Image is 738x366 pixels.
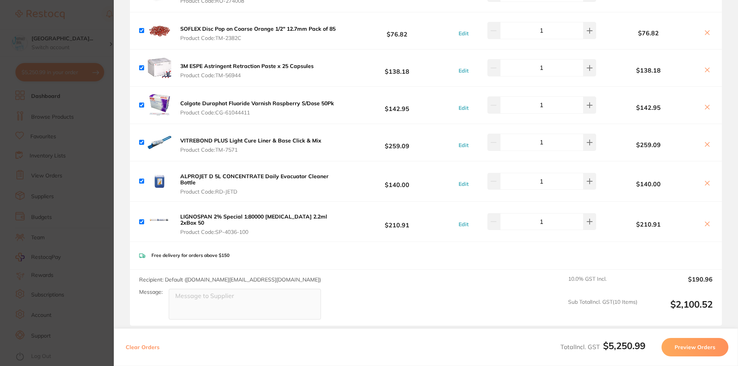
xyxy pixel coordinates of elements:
span: Sub Total Incl. GST ( 10 Items) [568,299,637,320]
b: 3M ESPE Astringent Retraction Paste x 25 Capsules [180,63,314,70]
b: $210.91 [340,215,454,229]
b: $259.09 [340,135,454,149]
img: emMycGxraw [147,169,172,194]
span: Product Code: SP-4036-100 [180,229,337,235]
b: $210.91 [598,221,699,228]
span: Product Code: CG-61044411 [180,109,334,116]
span: Product Code: TM-2382C [180,35,336,41]
span: Product Code: TM-56944 [180,72,314,78]
output: $2,100.52 [643,299,713,320]
button: 3M ESPE Astringent Retraction Paste x 25 Capsules Product Code:TM-56944 [178,63,316,79]
b: ALPROJET D 5L CONCENTRATE Daily Evacuator Cleaner Bottle [180,173,329,186]
b: VITREBOND PLUS Light Cure Liner & Base Click & Mix [180,137,321,144]
b: $76.82 [340,23,454,38]
label: Message: [139,289,163,295]
img: bGRxNm1iZw [147,130,172,155]
span: Product Code: RD-JETD [180,189,337,195]
img: eno0b3NsNg [147,56,172,80]
b: $138.18 [340,61,454,75]
button: Preview Orders [662,338,728,356]
b: $76.82 [598,30,699,36]
button: Clear Orders [123,338,162,356]
button: ALPROJET D 5L CONCENTRATE Daily Evacuator Cleaner Bottle Product Code:RD-JETD [178,173,340,195]
b: Colgate Duraphat Fluoride Varnish Raspberry S/Dose 50Pk [180,100,334,107]
button: Edit [456,104,471,111]
output: $190.96 [643,276,713,293]
p: Free delivery for orders above $150 [151,253,229,258]
span: 10.0 % GST Incl. [568,276,637,293]
b: $140.00 [340,174,454,188]
button: LIGNOSPAN 2% Special 1:80000 [MEDICAL_DATA] 2.2ml 2xBox 50 Product Code:SP-4036-100 [178,213,340,235]
img: Mzg0d2Z2dg [147,209,172,234]
button: Edit [456,67,471,74]
button: Colgate Duraphat Fluoride Varnish Raspberry S/Dose 50Pk Product Code:CG-61044411 [178,100,336,116]
img: bWxvZmtybQ [147,18,172,43]
button: Edit [456,221,471,228]
b: $142.95 [340,98,454,112]
button: VITREBOND PLUS Light Cure Liner & Base Click & Mix Product Code:TM-7571 [178,137,324,153]
span: Product Code: TM-7571 [180,147,321,153]
button: Edit [456,30,471,37]
b: $5,250.99 [603,340,645,351]
span: Recipient: Default ( [DOMAIN_NAME][EMAIL_ADDRESS][DOMAIN_NAME] ) [139,276,321,283]
img: ZTN6cmkyOQ [147,93,172,118]
b: $259.09 [598,141,699,148]
button: Edit [456,142,471,149]
span: Total Incl. GST [560,343,645,351]
button: Edit [456,181,471,187]
b: LIGNOSPAN 2% Special 1:80000 [MEDICAL_DATA] 2.2ml 2xBox 50 [180,213,327,226]
b: $140.00 [598,181,699,187]
b: $142.95 [598,104,699,111]
b: SOFLEX Disc Pop on Coarse Orange 1/2" 12.7mm Pack of 85 [180,25,336,32]
b: $138.18 [598,67,699,74]
button: SOFLEX Disc Pop on Coarse Orange 1/2" 12.7mm Pack of 85 Product Code:TM-2382C [178,25,338,41]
